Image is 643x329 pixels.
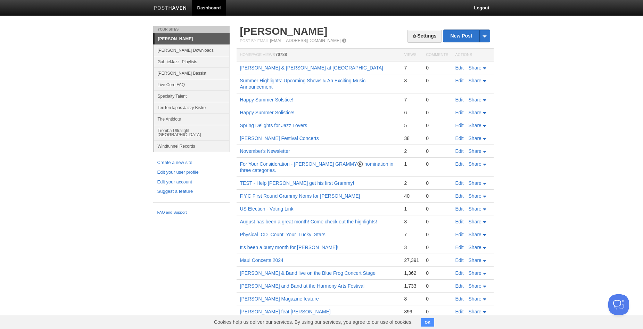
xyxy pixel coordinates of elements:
a: The Antidote [154,113,230,125]
span: Share [469,135,481,141]
span: Share [469,193,481,199]
a: Edit [455,283,464,289]
div: 0 [426,77,448,84]
a: For Your Consideration - [PERSON_NAME] GRAMMY®️ nomination in three categories. [240,161,394,173]
a: Edit [455,78,464,83]
a: Spring Delights for Jazz Lovers [240,123,307,128]
span: Share [469,78,481,83]
div: 3 [404,219,419,225]
iframe: Help Scout Beacon - Open [608,294,629,315]
div: 2 [404,180,419,186]
a: Edit [455,161,464,167]
div: 0 [426,180,448,186]
div: 5 [404,122,419,129]
a: Edit [455,219,464,224]
div: 0 [426,65,448,71]
div: 1 [404,206,419,212]
span: Share [469,296,481,302]
a: Physical_CD_Count_Your_Lucky_Stars [240,232,325,237]
div: 7 [404,97,419,103]
span: Share [469,245,481,250]
span: Share [469,283,481,289]
a: [PERSON_NAME] and Band at the Harmony Arts Festival [240,283,365,289]
a: Suggest a feature [157,188,225,195]
a: [PERSON_NAME] & [PERSON_NAME] at [GEOGRAPHIC_DATA] [240,65,384,71]
span: Share [469,123,481,128]
a: Edit [455,148,464,154]
span: Share [469,206,481,212]
div: 40 [404,193,419,199]
th: Homepage Views [237,49,401,61]
div: 6 [404,109,419,116]
div: 2 [404,148,419,154]
a: Tromba Ultralight [GEOGRAPHIC_DATA] [154,125,230,140]
a: Live Core FAQ [154,79,230,90]
a: [PERSON_NAME] Magazine feature [240,296,319,302]
a: Settings [407,30,442,43]
a: [PERSON_NAME] Downloads [154,44,230,56]
span: Share [469,148,481,154]
a: Edit your account [157,179,225,186]
li: Your Sites [153,26,230,33]
div: 1,733 [404,283,419,289]
div: 0 [426,122,448,129]
span: Share [469,309,481,314]
a: It's been a busy month for [PERSON_NAME]! [240,245,339,250]
a: Edit [455,123,464,128]
span: Share [469,270,481,276]
div: 0 [426,244,448,250]
div: 1 [404,161,419,167]
a: Edit [455,270,464,276]
span: Share [469,232,481,237]
div: 3 [404,77,419,84]
th: Actions [452,49,494,61]
a: Windtunnel Records [154,140,230,152]
th: Views [401,49,423,61]
div: 0 [426,135,448,141]
div: 0 [426,309,448,315]
div: 0 [426,296,448,302]
a: Edit your user profile [157,169,225,176]
a: [PERSON_NAME] & Band live on the Blue Frog Concert Stage [240,270,376,276]
div: 0 [426,148,448,154]
div: 0 [426,109,448,116]
div: 8 [404,296,419,302]
div: 0 [426,97,448,103]
a: FAQ and Support [157,209,225,216]
th: Comments [422,49,452,61]
span: Post by Email [240,39,269,43]
span: 70788 [275,52,287,57]
div: 1,362 [404,270,419,276]
a: November's Newsletter [240,148,290,154]
div: 399 [404,309,419,315]
a: [PERSON_NAME] [240,25,328,37]
span: Share [469,219,481,224]
span: Share [469,110,481,115]
span: Cookies help us deliver our services. By using our services, you agree to our use of cookies. [207,315,420,329]
div: 3 [404,244,419,250]
a: Maui Concerts 2024 [240,257,283,263]
a: Edit [455,135,464,141]
a: Edit [455,309,464,314]
div: 27,391 [404,257,419,263]
span: Share [469,180,481,186]
div: 7 [404,231,419,238]
a: Happy Summer Solstice! [240,97,294,102]
a: US Election - Voting Link [240,206,294,212]
a: TenTenTapas Jazzy Bistro [154,102,230,113]
div: 38 [404,135,419,141]
span: Share [469,257,481,263]
a: August has been a great month! Come check out the highlights! [240,219,377,224]
div: 0 [426,206,448,212]
a: [EMAIL_ADDRESS][DOMAIN_NAME] [270,38,340,43]
div: 7 [404,65,419,71]
div: 0 [426,270,448,276]
a: Specialty Talent [154,90,230,102]
a: Edit [455,206,464,212]
a: Edit [455,110,464,115]
a: TEST - Help [PERSON_NAME] get his first Grammy! [240,180,354,186]
a: Edit [455,65,464,71]
a: [PERSON_NAME] Bassist [154,67,230,79]
a: [PERSON_NAME] [155,33,230,44]
a: Happy Summer Solistice! [240,110,295,115]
